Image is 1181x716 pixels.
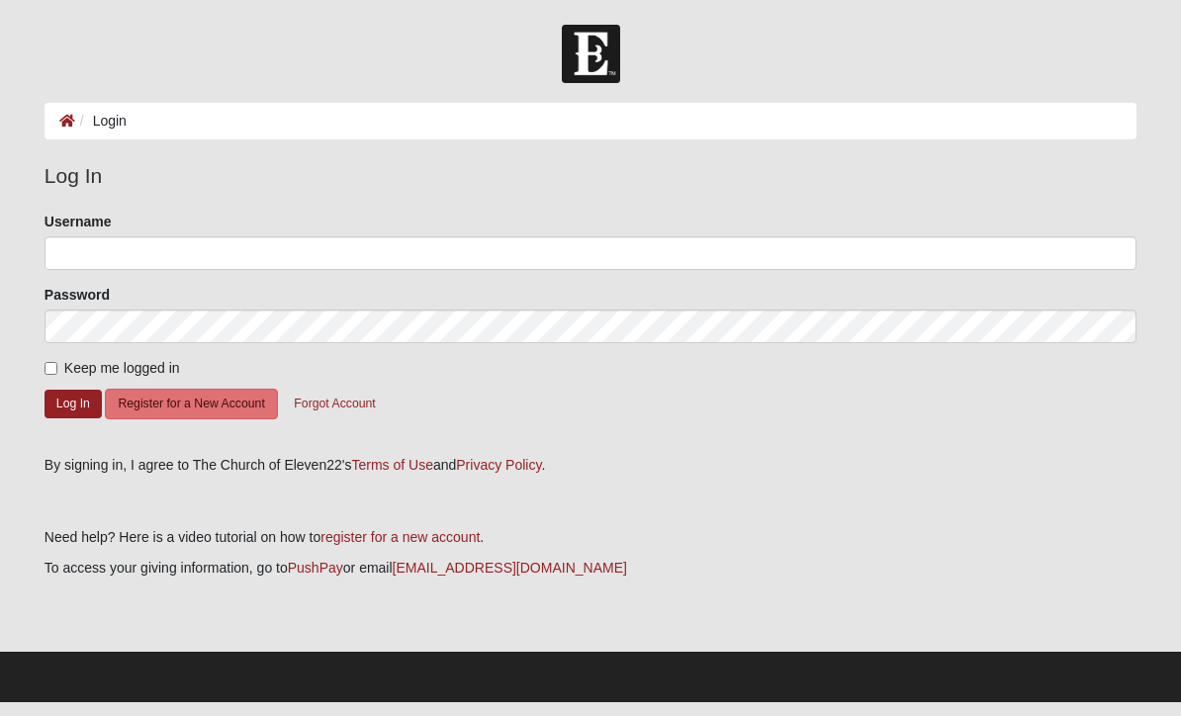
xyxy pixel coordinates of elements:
div: By signing in, I agree to The Church of Eleven22's and . [45,455,1136,476]
button: Register for a New Account [105,389,277,419]
a: Privacy Policy [456,457,541,473]
label: Password [45,285,110,305]
p: Need help? Here is a video tutorial on how to . [45,527,1136,548]
button: Log In [45,390,102,418]
legend: Log In [45,160,1136,192]
a: Terms of Use [351,457,432,473]
span: Keep me logged in [64,360,180,376]
a: PushPay [288,560,343,576]
input: Keep me logged in [45,362,57,375]
li: Login [75,111,127,132]
button: Forgot Account [281,389,388,419]
a: register for a new account [320,529,480,545]
img: Church of Eleven22 Logo [562,25,620,83]
p: To access your giving information, go to or email [45,558,1136,579]
a: [EMAIL_ADDRESS][DOMAIN_NAME] [393,560,627,576]
label: Username [45,212,112,231]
